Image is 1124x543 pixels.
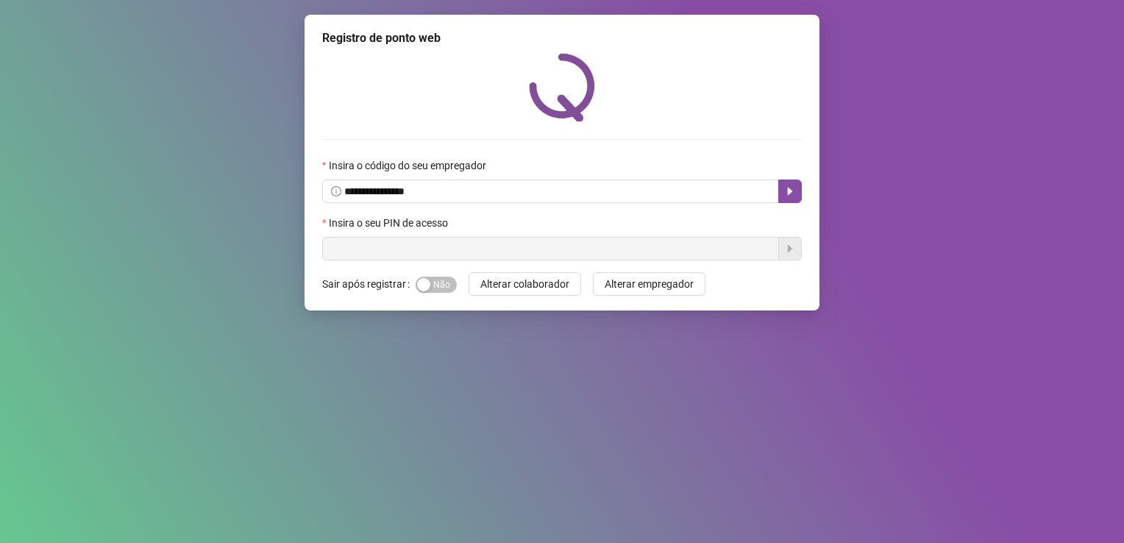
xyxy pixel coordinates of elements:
button: Alterar colaborador [469,272,581,296]
span: caret-right [784,185,796,197]
label: Sair após registrar [322,272,416,296]
span: Alterar colaborador [480,276,569,292]
label: Insira o seu PIN de acesso [322,215,458,231]
span: info-circle [331,186,341,196]
label: Insira o código do seu empregador [322,157,496,174]
div: Registro de ponto web [322,29,802,47]
button: Alterar empregador [593,272,705,296]
img: QRPoint [529,53,595,121]
span: Alterar empregador [605,276,694,292]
